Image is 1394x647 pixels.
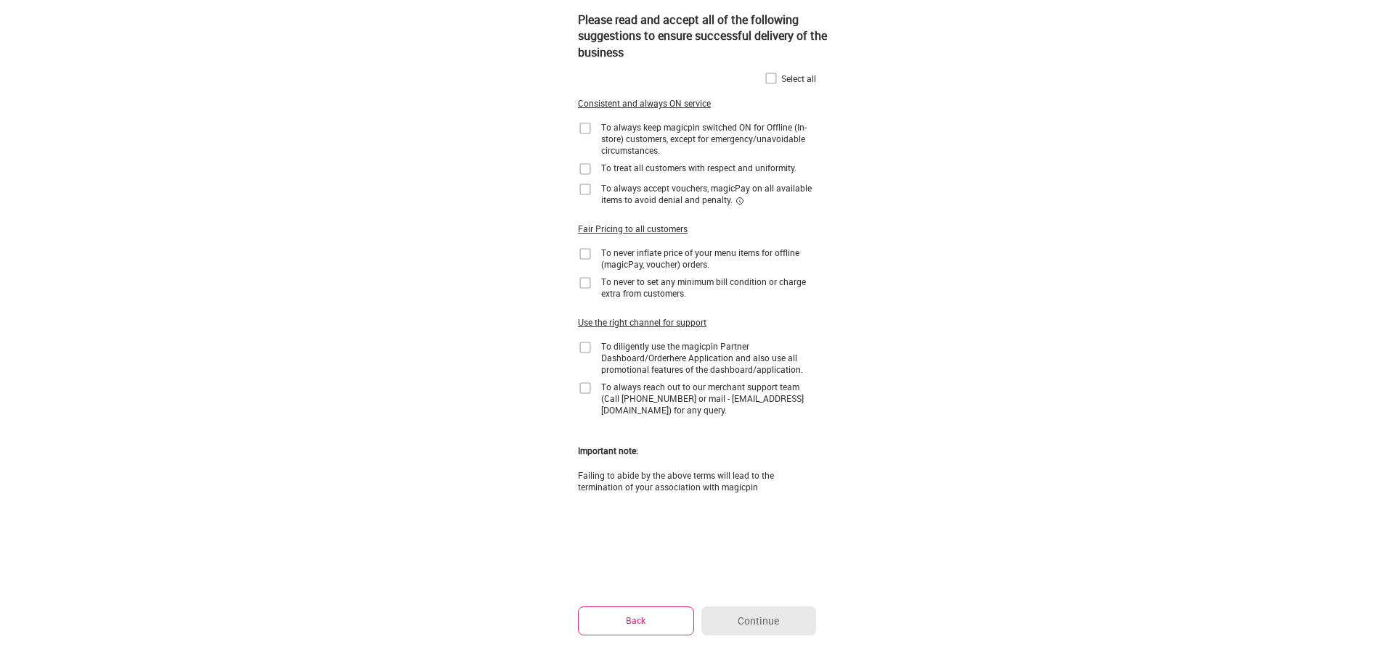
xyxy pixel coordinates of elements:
img: home-delivery-unchecked-checkbox-icon.f10e6f61.svg [578,162,592,176]
button: Back [578,606,694,635]
div: Important note: [578,445,638,457]
div: Consistent and always ON service [578,97,711,110]
img: home-delivery-unchecked-checkbox-icon.f10e6f61.svg [578,247,592,261]
img: home-delivery-unchecked-checkbox-icon.f10e6f61.svg [578,340,592,355]
img: informationCircleBlack.2195f373.svg [735,197,744,205]
div: Select all [781,73,816,84]
div: To never to set any minimum bill condition or charge extra from customers. [601,276,816,299]
div: Failing to abide by the above terms will lead to the termination of your association with magicpin [578,469,816,493]
img: home-delivery-unchecked-checkbox-icon.f10e6f61.svg [578,182,592,197]
div: Fair Pricing to all customers [578,223,688,235]
img: home-delivery-unchecked-checkbox-icon.f10e6f61.svg [578,381,592,395]
div: To treat all customers with respect and uniformity. [601,162,796,173]
button: Continue [701,606,816,635]
img: home-delivery-unchecked-checkbox-icon.f10e6f61.svg [764,71,778,86]
img: home-delivery-unchecked-checkbox-icon.f10e6f61.svg [578,276,592,290]
div: To diligently use the magicpin Partner Dashboard/Orderhere Application and also use all promotion... [601,340,816,375]
div: To never inflate price of your menu items for offline (magicPay, voucher) orders. [601,247,816,270]
div: To always reach out to our merchant support team (Call [PHONE_NUMBER] or mail - [EMAIL_ADDRESS][D... [601,381,816,416]
div: To always accept vouchers, magicPay on all available items to avoid denial and penalty. [601,182,816,205]
div: Use the right channel for support [578,316,706,329]
img: home-delivery-unchecked-checkbox-icon.f10e6f61.svg [578,121,592,136]
div: To always keep magicpin switched ON for Offline (In-store) customers, except for emergency/unavoi... [601,121,816,156]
